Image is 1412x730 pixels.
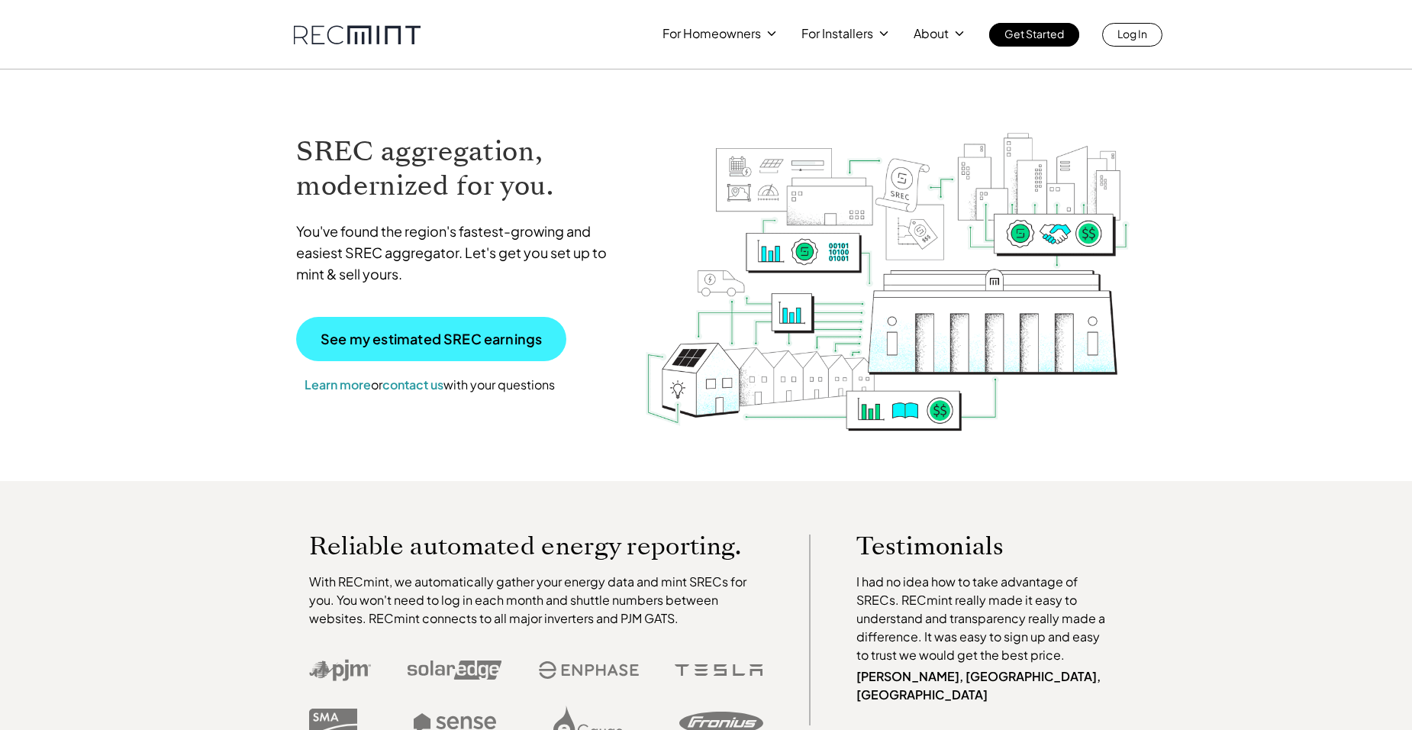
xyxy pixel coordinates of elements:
h1: SREC aggregation, modernized for you. [296,134,621,203]
p: [PERSON_NAME], [GEOGRAPHIC_DATA], [GEOGRAPHIC_DATA] [856,667,1113,704]
a: Log In [1102,23,1162,47]
a: See my estimated SREC earnings [296,317,566,361]
p: Get Started [1004,23,1064,44]
img: RECmint value cycle [644,92,1131,435]
p: About [914,23,949,44]
p: I had no idea how to take advantage of SRECs. RECmint really made it easy to understand and trans... [856,573,1113,664]
a: contact us [382,376,443,392]
p: For Installers [801,23,873,44]
p: See my estimated SREC earnings [321,332,542,346]
p: You've found the region's fastest-growing and easiest SREC aggregator. Let's get you set up to mi... [296,221,621,285]
p: Testimonials [856,535,1084,557]
a: Learn more [305,376,371,392]
p: Log In [1117,23,1147,44]
p: For Homeowners [662,23,761,44]
a: Get Started [989,23,1079,47]
p: Reliable automated energy reporting. [309,535,764,557]
p: With RECmint, we automatically gather your energy data and mint SRECs for you. You won't need to ... [309,573,764,628]
p: or with your questions [296,375,563,395]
